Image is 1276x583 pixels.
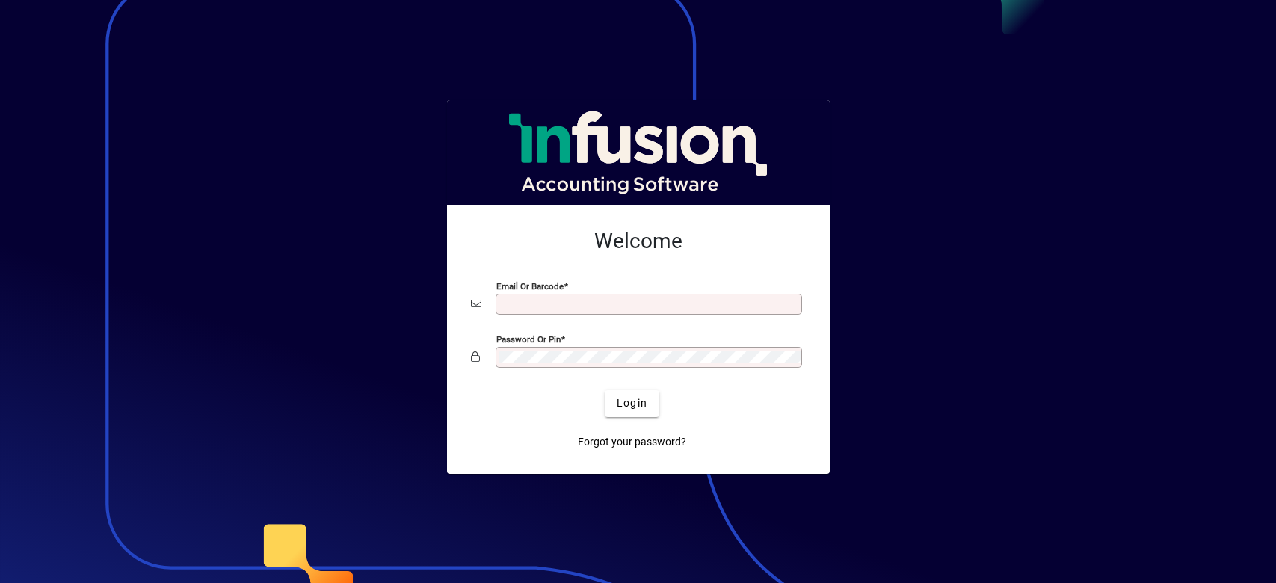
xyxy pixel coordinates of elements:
span: Login [617,395,647,411]
a: Forgot your password? [572,429,692,456]
button: Login [605,390,659,417]
span: Forgot your password? [578,434,686,450]
mat-label: Password or Pin [496,333,561,344]
mat-label: Email or Barcode [496,280,564,291]
h2: Welcome [471,229,806,254]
